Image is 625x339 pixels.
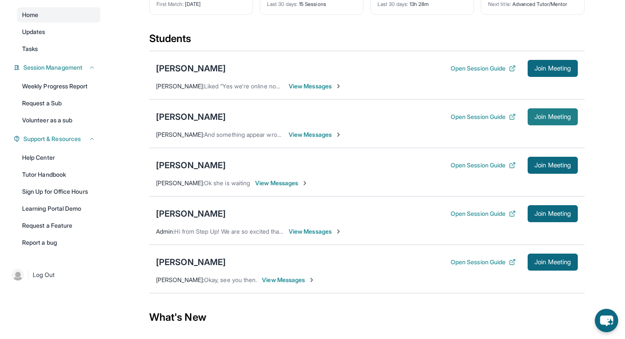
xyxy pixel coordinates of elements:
a: Help Center [17,150,100,165]
span: Ok she is waiting [204,179,250,186]
span: [PERSON_NAME] : [156,179,204,186]
img: Chevron-Right [335,131,342,138]
span: Next title : [488,1,511,7]
div: [PERSON_NAME] [156,62,226,74]
a: Request a Feature [17,218,100,233]
span: [PERSON_NAME] : [156,131,204,138]
span: Support & Resources [23,135,81,143]
span: Join Meeting [534,163,571,168]
span: Updates [22,28,45,36]
span: Join Meeting [534,260,571,265]
span: View Messages [262,276,315,284]
img: Chevron-Right [308,277,315,283]
div: [PERSON_NAME] [156,111,226,123]
span: [PERSON_NAME] : [156,82,204,90]
img: Chevron-Right [335,228,342,235]
span: Liked “Yes we're online now 👍” [204,82,292,90]
img: Chevron-Right [301,180,308,186]
span: First Match : [156,1,184,7]
button: Open Session Guide [451,64,516,73]
button: Join Meeting [528,205,578,222]
img: Chevron-Right [335,83,342,90]
a: |Log Out [9,266,100,284]
span: Join Meeting [534,114,571,119]
button: Support & Resources [20,135,95,143]
span: View Messages [255,179,308,187]
button: Join Meeting [528,254,578,271]
button: Join Meeting [528,108,578,125]
span: View Messages [289,130,342,139]
a: Tutor Handbook [17,167,100,182]
button: Join Meeting [528,60,578,77]
img: user-img [12,269,24,281]
span: Home [22,11,38,19]
span: Tasks [22,45,38,53]
button: Join Meeting [528,157,578,174]
span: Admin : [156,228,174,235]
div: What's New [149,299,585,336]
a: Updates [17,24,100,40]
span: View Messages [289,227,342,236]
div: [PERSON_NAME] [156,256,226,268]
span: Session Management [23,63,82,72]
a: Home [17,7,100,23]
span: Last 30 days : [267,1,298,7]
span: And something appear wrong with the screen. Or is it a larger issue with the Chromebook? [204,131,449,138]
a: Request a Sub [17,96,100,111]
button: Open Session Guide [451,258,516,266]
span: Last 30 days : [378,1,408,7]
button: Open Session Guide [451,113,516,121]
a: Volunteer as a sub [17,113,100,128]
span: View Messages [289,82,342,90]
a: Report a bug [17,235,100,250]
span: Join Meeting [534,66,571,71]
a: Learning Portal Demo [17,201,100,216]
span: Join Meeting [534,211,571,216]
div: Students [149,32,585,51]
a: Tasks [17,41,100,56]
button: chat-button [595,309,618,332]
div: [PERSON_NAME] [156,159,226,171]
span: Log Out [33,271,55,279]
div: [PERSON_NAME] [156,208,226,220]
span: [PERSON_NAME] : [156,276,204,283]
button: Open Session Guide [451,161,516,169]
a: Weekly Progress Report [17,79,100,94]
button: Session Management [20,63,95,72]
a: Sign Up for Office Hours [17,184,100,199]
button: Open Session Guide [451,209,516,218]
span: | [27,270,29,280]
span: Okay, see you then. [204,276,257,283]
